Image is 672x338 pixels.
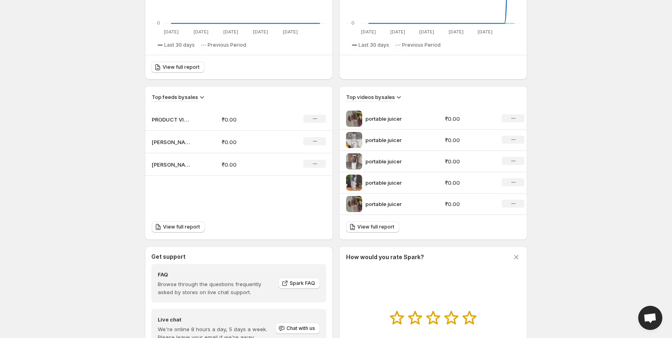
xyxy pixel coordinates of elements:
[164,42,195,48] span: Last 30 days
[346,93,395,101] h3: Top videos by sales
[223,29,238,35] text: [DATE]
[365,115,426,123] p: portable juicer
[157,20,160,26] text: 0
[275,323,320,334] button: Chat with us
[222,115,279,124] p: ₹0.00
[278,278,320,289] a: Spark FAQ
[361,29,376,35] text: [DATE]
[445,115,493,123] p: ₹0.00
[346,132,362,148] img: portable juicer
[151,253,186,261] h3: Get support
[253,29,268,35] text: [DATE]
[449,29,464,35] text: [DATE]
[222,138,279,146] p: ₹0.00
[445,200,493,208] p: ₹0.00
[151,62,204,73] a: View full report
[283,29,298,35] text: [DATE]
[419,29,434,35] text: [DATE]
[445,157,493,165] p: ₹0.00
[208,42,246,48] span: Previous Period
[346,196,362,212] img: portable juicer
[365,179,426,187] p: portable juicer
[163,64,200,70] span: View full report
[390,29,405,35] text: [DATE]
[638,306,662,330] div: Open chat
[359,42,389,48] span: Last 30 days
[445,136,493,144] p: ₹0.00
[346,221,399,233] a: View full report
[478,29,493,35] text: [DATE]
[158,280,273,296] p: Browse through the questions frequently asked by stores on live chat support.
[163,224,200,230] span: View full report
[357,224,394,230] span: View full report
[152,138,192,146] p: [PERSON_NAME] luxe
[402,42,441,48] span: Previous Period
[365,136,426,144] p: portable juicer
[152,161,192,169] p: [PERSON_NAME] luxe juicer
[158,270,273,278] h4: FAQ
[351,20,355,26] text: 0
[194,29,208,35] text: [DATE]
[222,161,279,169] p: ₹0.00
[164,29,179,35] text: [DATE]
[445,179,493,187] p: ₹0.00
[287,325,315,332] span: Chat with us
[346,175,362,191] img: portable juicer
[346,111,362,127] img: portable juicer
[152,93,198,101] h3: Top feeds by sales
[152,115,192,124] p: PRODUCT VIDEOS !
[346,253,424,261] h3: How would you rate Spark?
[290,280,315,286] span: Spark FAQ
[365,200,426,208] p: portable juicer
[158,315,274,324] h4: Live chat
[152,221,205,233] a: View full report
[346,153,362,169] img: portable juicer
[365,157,426,165] p: portable juicer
